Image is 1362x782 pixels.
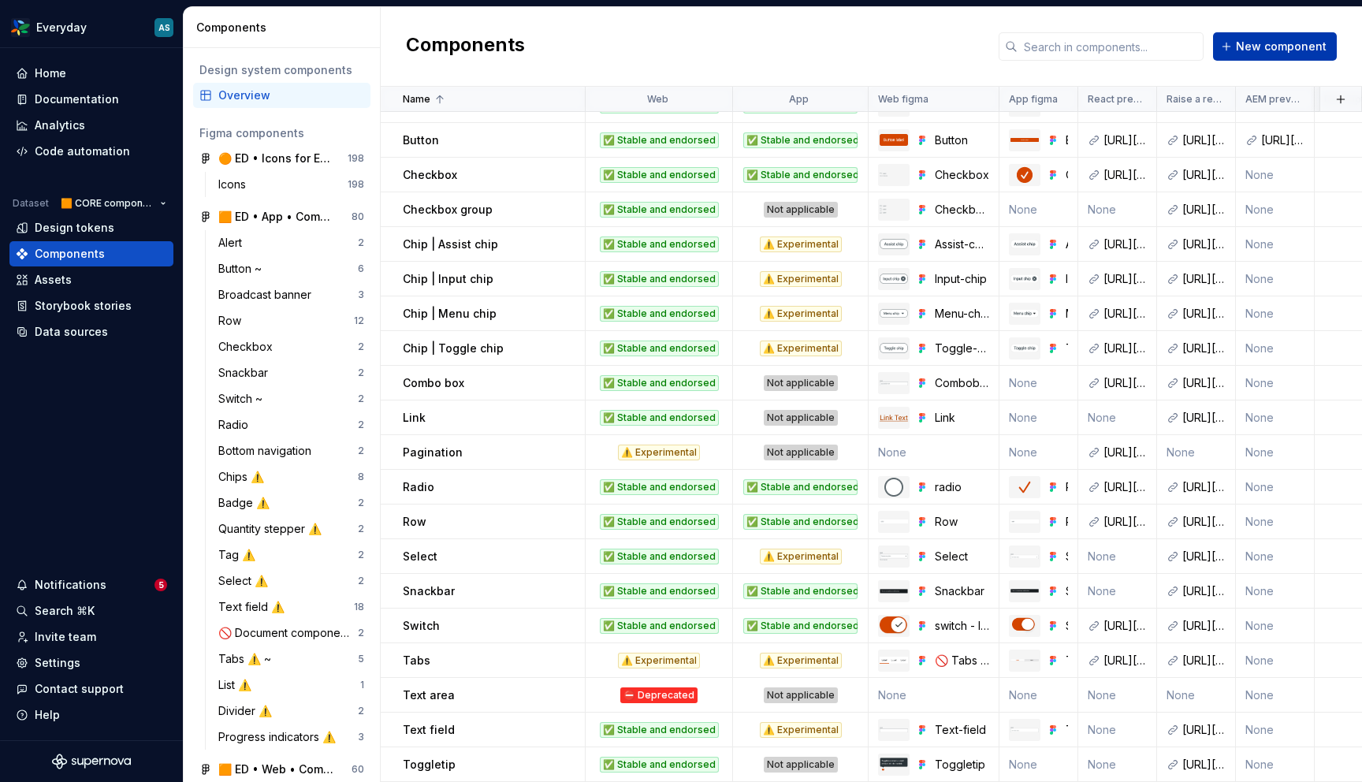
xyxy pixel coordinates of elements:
td: None [1236,678,1315,713]
div: 8 [358,471,364,483]
div: [URL][DOMAIN_NAME] [1182,306,1226,322]
div: Data sources [35,324,108,340]
div: Documentation [35,91,119,107]
div: ✅ Stable and endorsed [600,722,719,738]
a: Alert2 [212,230,370,255]
div: 2 [358,575,364,587]
div: Input-chip [935,271,989,287]
a: Supernova Logo [52,754,131,769]
p: Switch [403,618,440,634]
div: [URL][DOMAIN_NAME] [1182,479,1226,495]
input: Search in components... [1018,32,1204,61]
a: 🟧 ED • Web • Component Library for Everyday (CORE)60 [193,757,370,782]
img: Radio 🍏 [1018,478,1031,497]
div: [URL][DOMAIN_NAME] [1103,132,1147,148]
div: Menu 🍏 [1066,306,1068,322]
div: Row [218,313,247,329]
div: radio [935,479,989,495]
img: Checkbox 🍏 [1015,166,1034,184]
a: 🟠 ED • Icons for Everyday (CORE)198 [193,146,370,171]
td: None [1236,505,1315,539]
div: 2 [358,367,364,379]
p: Checkbox [403,167,457,183]
div: [URL][DOMAIN_NAME] [1103,445,1147,460]
p: Radio [403,479,434,495]
p: Chip | Menu chip [403,306,497,322]
a: Tabs ⚠️ ~5 [212,646,370,672]
img: Switch 🍏 [1012,616,1037,635]
div: 198 [348,152,364,165]
div: Quantity stepper ⚠️ [218,521,328,537]
div: Checkbox 🍏 [1066,167,1068,183]
p: Raise a request [1167,93,1222,106]
div: Tabs ⚠️ ~ [218,651,277,667]
div: Select [935,549,989,564]
div: Broadcast banner [218,287,318,303]
img: switch - large [880,616,908,635]
div: ⚠️ Experimental [760,549,842,564]
a: Code automation [9,139,173,164]
div: Alert [218,235,248,251]
div: Divider ⚠️ [218,703,278,719]
td: None [1078,574,1157,609]
p: Snackbar [403,583,455,599]
img: Button [880,134,908,146]
div: Design tokens [35,220,114,236]
div: Search ⌘K [35,603,95,619]
div: Button 🍏 [1066,132,1068,148]
div: List ⚠️ [218,677,258,693]
div: Not applicable [764,375,838,391]
td: None [1236,539,1315,574]
a: Switch ~2 [212,386,370,411]
p: Chip | Toggle chip [403,341,504,356]
div: ✅ Stable and endorsed [600,618,719,634]
a: Data sources [9,319,173,344]
p: Name [403,93,430,106]
div: [URL][DOMAIN_NAME] [1261,132,1304,148]
img: Input 🍏 [1010,274,1039,282]
td: None [999,678,1078,713]
div: ✅ Stable and endorsed [600,375,719,391]
div: Tag ⚠️ [218,547,262,563]
td: None [999,400,1078,435]
div: ✅ Stable and endorsed [600,306,719,322]
td: None [1236,227,1315,262]
div: ⚠️ Experimental [760,306,842,322]
div: Combobox [935,375,989,391]
div: ✅ Stable and endorsed [600,271,719,287]
div: ✅ Stable and endorsed [743,479,858,495]
a: Icons198 [212,172,370,197]
div: Tabs 🍏 [1066,653,1068,668]
div: 2 [358,236,364,249]
div: ✅ Stable and endorsed [600,202,719,218]
div: Menu-chip [935,306,989,322]
a: Storybook stories [9,293,173,318]
div: Checkbox [935,167,989,183]
div: 2 [358,627,364,639]
div: 6 [358,263,364,275]
div: Components [196,20,374,35]
div: Not applicable [764,445,838,460]
div: 80 [352,210,364,223]
div: [URL][DOMAIN_NAME] [1182,236,1226,252]
div: [URL][DOMAIN_NAME] [1103,341,1147,356]
div: Assets [35,272,72,288]
p: Button [403,132,439,148]
div: Not applicable [764,687,838,703]
td: None [1236,296,1315,331]
td: None [1236,643,1315,678]
div: Assist 🍏 [1066,236,1068,252]
p: Select [403,549,437,564]
div: ✅ Stable and endorsed [600,479,719,495]
h2: Components [406,32,525,61]
div: Toggle-chip [935,341,989,356]
div: Input 🍏 [1066,271,1068,287]
p: Tabs [403,653,430,668]
div: Row 🍏 [1066,514,1068,530]
div: [URL][DOMAIN_NAME] [1103,271,1147,287]
img: Row 🍏 [1010,519,1039,523]
a: Radio2 [212,412,370,438]
div: Snackbar [935,583,989,599]
p: Combo box [403,375,464,391]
